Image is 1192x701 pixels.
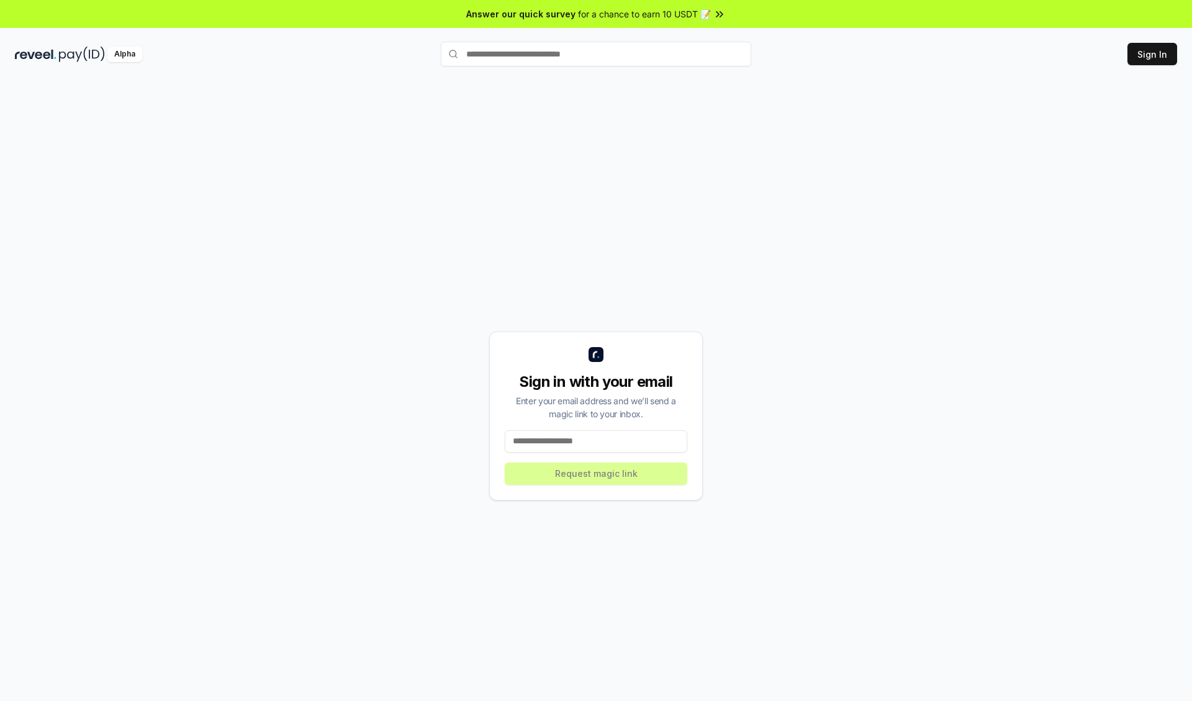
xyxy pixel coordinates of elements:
div: Enter your email address and we’ll send a magic link to your inbox. [505,394,687,420]
img: pay_id [59,47,105,62]
span: Answer our quick survey [466,7,576,20]
button: Sign In [1127,43,1177,65]
span: for a chance to earn 10 USDT 📝 [578,7,711,20]
img: reveel_dark [15,47,56,62]
div: Sign in with your email [505,372,687,392]
div: Alpha [107,47,142,62]
img: logo_small [589,347,603,362]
